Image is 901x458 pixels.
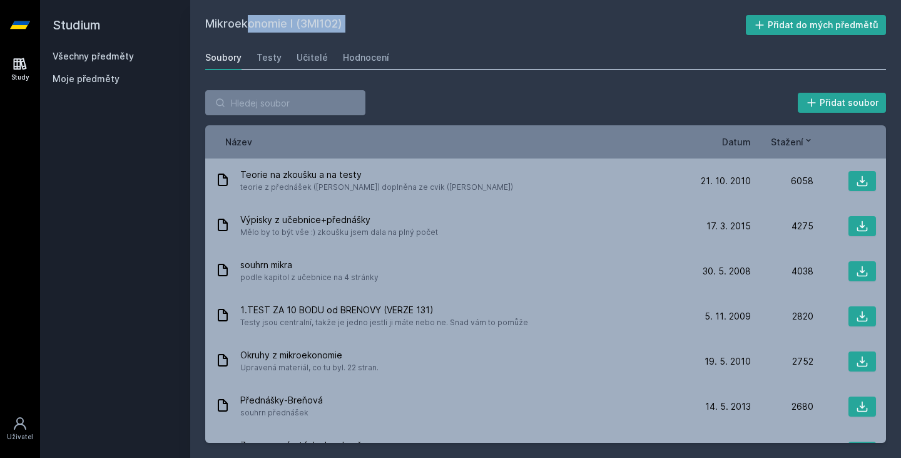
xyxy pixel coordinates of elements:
span: 21. 10. 2010 [701,175,751,187]
span: 14. 5. 2013 [705,400,751,413]
button: Přidat do mých předmětů [746,15,887,35]
input: Hledej soubor [205,90,365,115]
span: Přednášky-Breňová [240,394,323,407]
div: 4038 [751,265,813,278]
span: Stažení [771,135,803,148]
span: 19. 5. 2010 [705,355,751,368]
span: Teorie na zkoušku a na testy [240,169,513,181]
span: 5. 11. 2009 [705,310,751,323]
span: podle kapitol z učebnice na 4 stránky [240,271,379,284]
button: Přidat soubor [798,93,887,113]
button: Název [225,135,252,148]
div: 2680 [751,400,813,413]
div: Uživatel [7,432,33,442]
span: Okruhy z mikroekonomie [240,349,379,362]
h2: Mikroekonomie I (3MI102) [205,15,746,35]
div: 6058 [751,175,813,187]
span: Testy jsou centralní, takže je jedno jestli ji máte nebo ne. Snad vám to pomůže [240,316,528,329]
span: Upravená materiál, co tu byl. 22 stran. [240,362,379,374]
a: Všechny předměty [53,51,134,61]
span: Mělo by to být vše :) zkoušku jsem dala na plný počet [240,226,438,239]
div: Testy [257,51,282,64]
a: Uživatel [3,410,38,448]
a: Hodnocení [343,45,389,70]
div: Učitelé [297,51,328,64]
a: Study [3,50,38,88]
div: 4275 [751,220,813,232]
span: 17. 3. 2015 [706,220,751,232]
div: Hodnocení [343,51,389,64]
span: teorie z přednášek ([PERSON_NAME]) doplněna ze cvik ([PERSON_NAME]) [240,181,513,194]
span: souhrn mikra [240,259,379,271]
span: 30. 5. 2008 [703,265,751,278]
button: Stažení [771,135,813,148]
span: Výpisky z učebnice+přednášky [240,214,438,226]
div: Study [11,73,29,82]
div: 2752 [751,355,813,368]
a: Učitelé [297,45,328,70]
a: Testy [257,45,282,70]
span: Moje předměty [53,73,120,85]
span: 1.TEST ZA 10 BODU od BRENOVY (VERZE 131) [240,304,528,316]
span: Zpracované otázky ke zkoušce [240,439,372,452]
a: Soubory [205,45,242,70]
div: 2820 [751,310,813,323]
span: souhrn přednášek [240,407,323,419]
div: Soubory [205,51,242,64]
button: Datum [722,135,751,148]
